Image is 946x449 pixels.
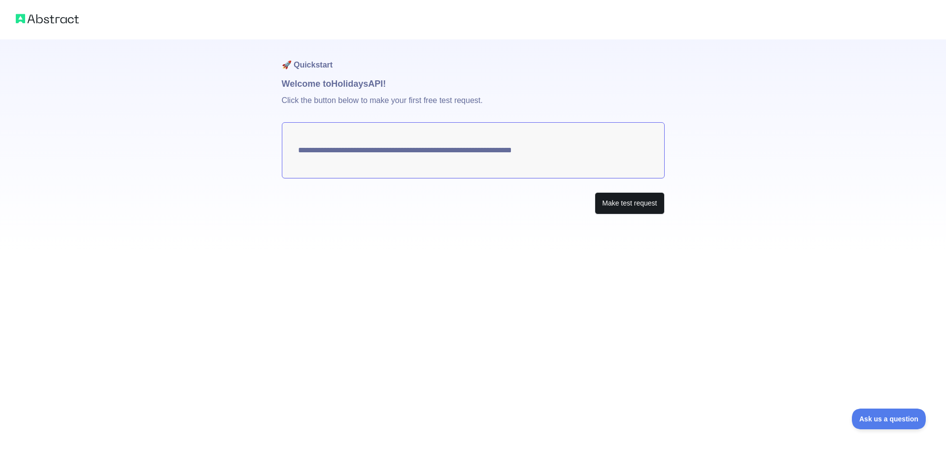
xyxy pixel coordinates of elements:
iframe: Toggle Customer Support [852,409,926,429]
button: Make test request [595,192,664,214]
h1: Welcome to Holidays API! [282,77,665,91]
h1: 🚀 Quickstart [282,39,665,77]
p: Click the button below to make your first free test request. [282,91,665,122]
img: Abstract logo [16,12,79,26]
